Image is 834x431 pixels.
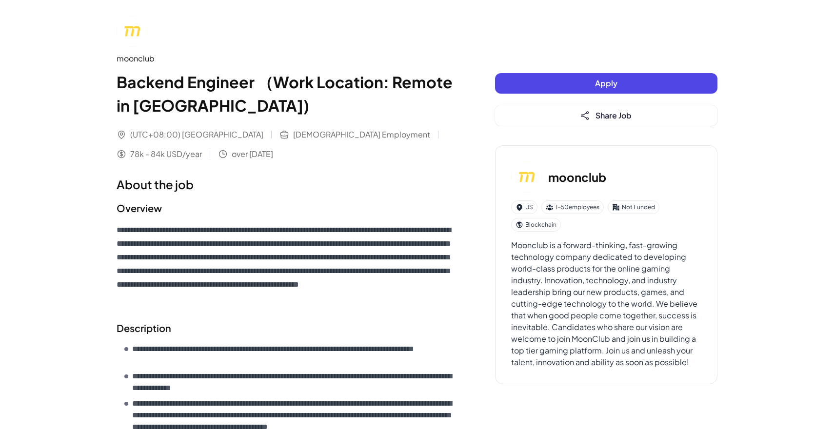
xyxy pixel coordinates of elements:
button: Apply [495,73,717,94]
span: over [DATE] [232,148,273,160]
img: mo [511,161,542,193]
div: Moonclub is a forward-thinking, fast-growing technology company dedicated to developing world-cla... [511,239,701,368]
span: (UTC+08:00) [GEOGRAPHIC_DATA] [130,129,263,140]
span: Apply [595,78,617,88]
h2: Description [117,321,456,335]
h1: About the job [117,176,456,193]
span: 78k - 84k USD/year [130,148,202,160]
div: US [511,200,537,214]
h3: moonclub [548,168,606,186]
h2: Overview [117,201,456,215]
span: Share Job [596,110,632,120]
div: moonclub [117,53,456,64]
div: 1-50 employees [541,200,604,214]
div: Blockchain [511,218,561,232]
div: Not Funded [608,200,659,214]
span: [DEMOGRAPHIC_DATA] Employment [293,129,430,140]
img: mo [117,16,148,47]
button: Share Job [495,105,717,126]
h1: Backend Engineer （Work Location: Remote in [GEOGRAPHIC_DATA]) [117,70,456,117]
